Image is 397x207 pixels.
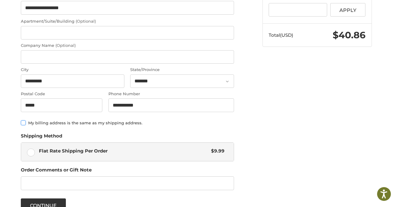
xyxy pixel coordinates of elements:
[21,120,234,125] label: My billing address is the same as my shipping address.
[9,9,69,14] p: We're away right now. Please check back later!
[21,67,124,73] label: City
[269,32,293,38] span: Total (USD)
[21,18,234,24] label: Apartment/Suite/Building
[208,148,225,155] span: $9.99
[39,148,208,155] span: Flat Rate Shipping Per Order
[76,19,96,24] small: (Optional)
[330,3,366,17] button: Apply
[55,43,76,48] small: (Optional)
[333,29,365,41] span: $40.86
[21,133,62,142] legend: Shipping Method
[21,43,234,49] label: Company Name
[21,167,92,176] legend: Order Comments
[269,3,327,17] input: Gift Certificate or Coupon Code
[108,91,234,97] label: Phone Number
[21,91,103,97] label: Postal Code
[70,8,78,15] button: Open LiveChat chat widget
[130,67,234,73] label: State/Province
